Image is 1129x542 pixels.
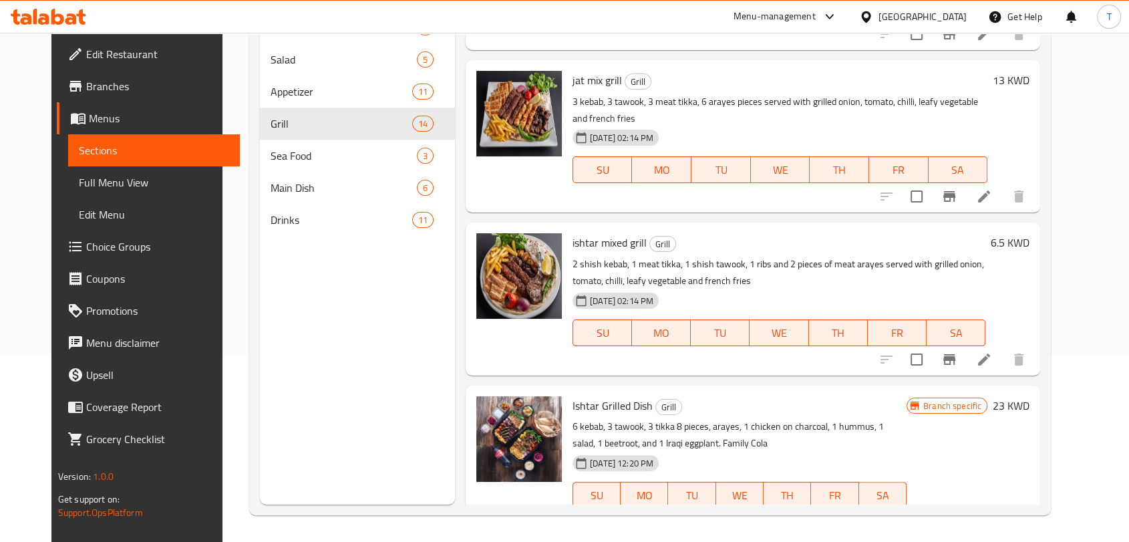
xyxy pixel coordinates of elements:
[573,482,621,509] button: SU
[668,482,715,509] button: TU
[57,327,240,359] a: Menu disclaimer
[976,26,992,42] a: Edit menu item
[993,396,1029,415] h6: 23 KWD
[579,160,627,180] span: SU
[903,20,931,48] span: Select to update
[991,233,1029,252] h6: 6.5 KWD
[57,263,240,295] a: Coupons
[579,486,615,505] span: SU
[93,468,114,485] span: 1.0.0
[579,323,627,343] span: SU
[86,46,229,62] span: Edit Restaurant
[417,148,434,164] div: items
[573,70,622,90] span: jat mix grill
[412,212,434,228] div: items
[632,319,691,346] button: MO
[271,212,412,228] div: Drinks
[697,160,746,180] span: TU
[271,84,412,100] span: Appetizer
[1003,344,1035,376] button: delete
[859,482,907,509] button: SA
[260,108,455,140] div: Grill14
[418,53,433,66] span: 5
[57,70,240,102] a: Branches
[86,303,229,319] span: Promotions
[413,86,433,98] span: 11
[57,102,240,134] a: Menus
[271,148,417,164] div: Sea Food
[878,9,967,24] div: [GEOGRAPHIC_DATA]
[716,482,764,509] button: WE
[655,399,682,415] div: Grill
[809,319,868,346] button: TH
[57,423,240,455] a: Grocery Checklist
[696,323,744,343] span: TU
[721,486,758,505] span: WE
[58,468,91,485] span: Version:
[86,335,229,351] span: Menu disclaimer
[86,399,229,415] span: Coverage Report
[79,207,229,223] span: Edit Menu
[260,6,455,241] nav: Menu sections
[418,182,433,194] span: 6
[79,174,229,190] span: Full Menu View
[260,172,455,204] div: Main Dish6
[585,132,659,144] span: [DATE] 02:14 PM
[637,323,685,343] span: MO
[68,166,240,198] a: Full Menu View
[573,94,987,127] p: 3 kebab, 3 tawook, 3 meat tikka, 6 arayes pieces served with grilled onion, tomato, chilli, leafy...
[86,367,229,383] span: Upsell
[271,180,417,196] span: Main Dish
[811,482,858,509] button: FR
[573,396,653,416] span: Ishtar Grilled Dish
[756,160,805,180] span: WE
[864,486,901,505] span: SA
[585,457,659,470] span: [DATE] 12:20 PM
[927,319,985,346] button: SA
[1003,18,1035,50] button: delete
[260,76,455,108] div: Appetizer11
[649,236,676,252] div: Grill
[764,482,811,509] button: TH
[691,156,751,183] button: TU
[412,116,434,132] div: items
[412,84,434,100] div: items
[57,231,240,263] a: Choice Groups
[58,504,143,521] a: Support.OpsPlatform
[933,344,965,376] button: Branch-specific-item
[271,116,412,132] div: Grill
[750,319,808,346] button: WE
[903,346,931,374] span: Select to update
[976,352,992,368] a: Edit menu item
[933,18,965,50] button: Branch-specific-item
[621,482,668,509] button: MO
[86,431,229,447] span: Grocery Checklist
[476,71,562,156] img: jat mix grill
[874,160,923,180] span: FR
[656,400,681,415] span: Grill
[68,198,240,231] a: Edit Menu
[816,486,853,505] span: FR
[632,156,691,183] button: MO
[734,9,816,25] div: Menu-management
[585,295,659,307] span: [DATE] 02:14 PM
[573,156,633,183] button: SU
[934,160,983,180] span: SA
[918,400,987,412] span: Branch specific
[810,156,869,183] button: TH
[57,38,240,70] a: Edit Restaurant
[650,237,675,252] span: Grill
[418,150,433,162] span: 3
[573,319,632,346] button: SU
[260,204,455,236] div: Drinks11
[815,160,864,180] span: TH
[271,51,417,67] div: Salad
[691,319,750,346] button: TU
[79,142,229,158] span: Sections
[976,188,992,205] a: Edit menu item
[1003,180,1035,213] button: delete
[413,118,433,130] span: 14
[476,233,562,319] img: ishtar mixed grill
